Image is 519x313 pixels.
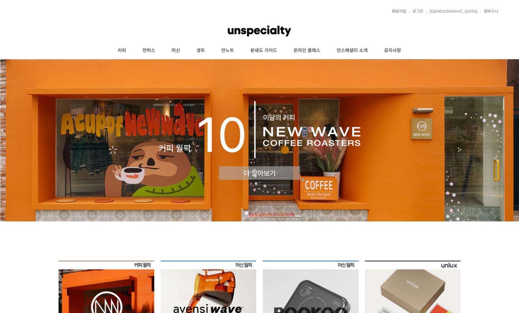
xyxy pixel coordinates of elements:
[188,43,213,59] a: 생두
[251,212,255,215] a: 2
[389,9,406,13] a: 회원가입
[409,9,423,13] a: 로그인
[264,212,268,215] a: 4
[285,43,328,59] a: 온라인 클래스
[163,43,188,59] a: 머신
[242,43,285,59] a: 분쇄도 가이드
[480,9,498,13] a: 장바구니
[134,43,163,59] a: 언럭스
[258,212,261,215] a: 3
[376,43,409,59] a: 공지사항
[245,212,248,215] a: 1
[213,43,242,59] a: 언노트
[109,43,134,59] a: 커피
[228,21,291,41] img: 언스페셜티 몰
[271,212,274,215] a: 5
[328,43,376,59] a: 언스페셜티 소개
[426,9,477,13] a: [DEMOGRAPHIC_DATA]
